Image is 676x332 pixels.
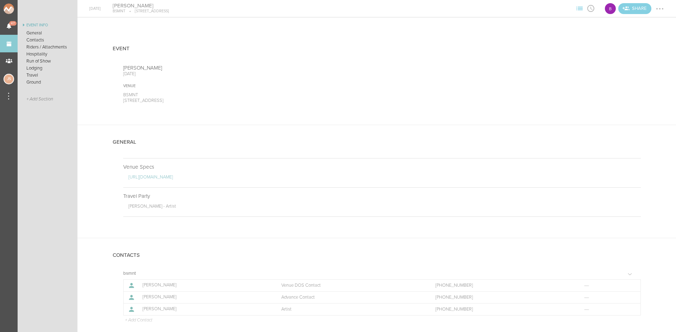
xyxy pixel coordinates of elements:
h4: [PERSON_NAME] [113,2,169,9]
h4: Event [113,46,130,52]
p: + Add Contact [124,318,152,323]
a: Riders / Attachments [18,44,77,51]
p: Venue DOS Contact [281,282,420,288]
a: General [18,30,77,37]
a: Run of Show [18,58,77,65]
a: Event Info [18,21,77,30]
p: [PERSON_NAME] - Artist [129,203,641,211]
h4: General [113,139,136,145]
p: BSMNT [123,92,367,98]
p: Advance Contact [281,294,420,300]
a: Travel [18,72,77,79]
p: [PERSON_NAME] [143,306,266,312]
div: B [604,2,616,15]
a: Invite teams to the Event [618,3,651,14]
span: 47 [9,21,17,26]
p: [STREET_ADDRESS] [125,9,169,14]
a: Ground [18,79,77,86]
a: [PHONE_NUMBER] [436,294,569,300]
p: Travel Party [123,193,641,199]
a: [PHONE_NUMBER] [436,306,569,312]
p: Venue Specs [123,164,641,170]
div: bsmnt [604,2,616,15]
div: Share [618,3,651,14]
div: Venue [123,84,367,89]
img: NOMAD [4,4,43,14]
h5: bsmnt [123,271,136,276]
a: Hospitality [18,51,77,58]
p: BSMNT [113,9,125,14]
a: Lodging [18,65,77,72]
h4: Contacts [113,252,140,258]
span: + Add Section [26,97,53,102]
p: [STREET_ADDRESS] [123,98,367,103]
div: Jessica Smith [4,74,14,84]
p: [PERSON_NAME] [123,65,367,71]
span: View Sections [574,6,585,10]
a: [PHONE_NUMBER] [436,282,569,288]
span: View Itinerary [585,6,596,10]
p: [PERSON_NAME] [143,282,266,288]
p: [PERSON_NAME] [143,294,266,300]
a: [URL][DOMAIN_NAME] [129,174,173,180]
p: [DATE] [123,71,367,77]
a: Contacts [18,37,77,44]
p: Artist [281,306,420,312]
